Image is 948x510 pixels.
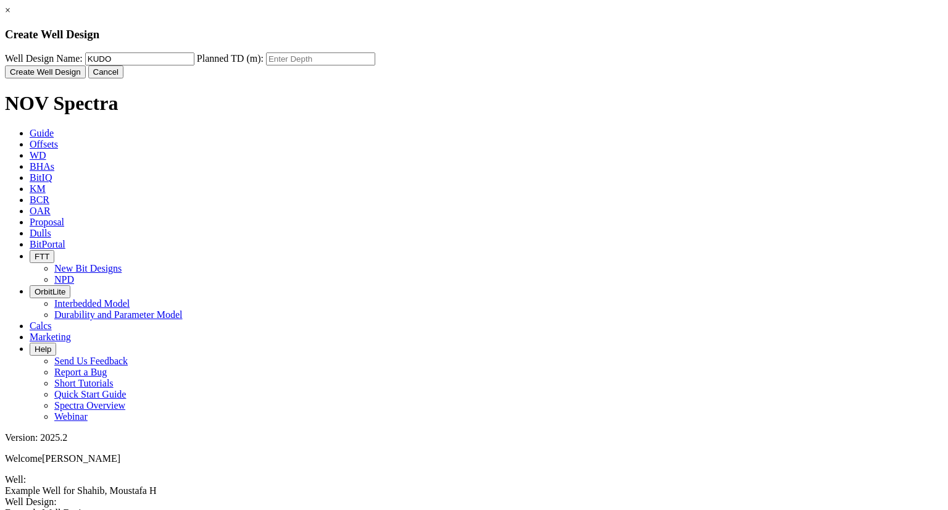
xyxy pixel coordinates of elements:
[30,239,65,249] span: BitPortal
[54,367,107,377] a: Report a Bug
[54,298,130,309] a: Interbedded Model
[5,432,943,443] div: Version: 2025.2
[54,400,125,411] a: Spectra Overview
[5,65,86,78] button: Create Well Design
[30,161,54,172] span: BHAs
[5,5,10,15] a: ×
[54,356,128,366] a: Send Us Feedback
[30,128,54,138] span: Guide
[42,453,120,464] span: [PERSON_NAME]
[30,139,58,149] span: Offsets
[30,320,52,331] span: Calcs
[30,206,51,216] span: OAR
[30,194,49,205] span: BCR
[54,389,126,399] a: Quick Start Guide
[54,309,183,320] a: Durability and Parameter Model
[5,485,156,496] span: Example Well for Shahib, Moustafa H
[197,53,264,64] label: Planned TD (m):
[5,28,943,41] h3: Create Well Design
[266,52,375,65] input: Enter Depth
[30,172,52,183] span: BitIQ
[35,345,51,354] span: Help
[5,53,83,64] label: Well Design Name:
[54,378,114,388] a: Short Tutorials
[54,411,88,422] a: Webinar
[30,228,51,238] span: Dulls
[5,92,943,115] h1: NOV Spectra
[30,332,71,342] span: Marketing
[30,217,64,227] span: Proposal
[54,263,122,274] a: New Bit Designs
[30,150,46,161] span: WD
[35,287,65,296] span: OrbitLite
[5,474,943,496] span: Well:
[5,453,943,464] p: Welcome
[88,65,124,78] button: Cancel
[35,252,49,261] span: FTT
[54,274,74,285] a: NPD
[30,183,46,194] span: KM
[85,52,194,65] input: Enter New Well Design Name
